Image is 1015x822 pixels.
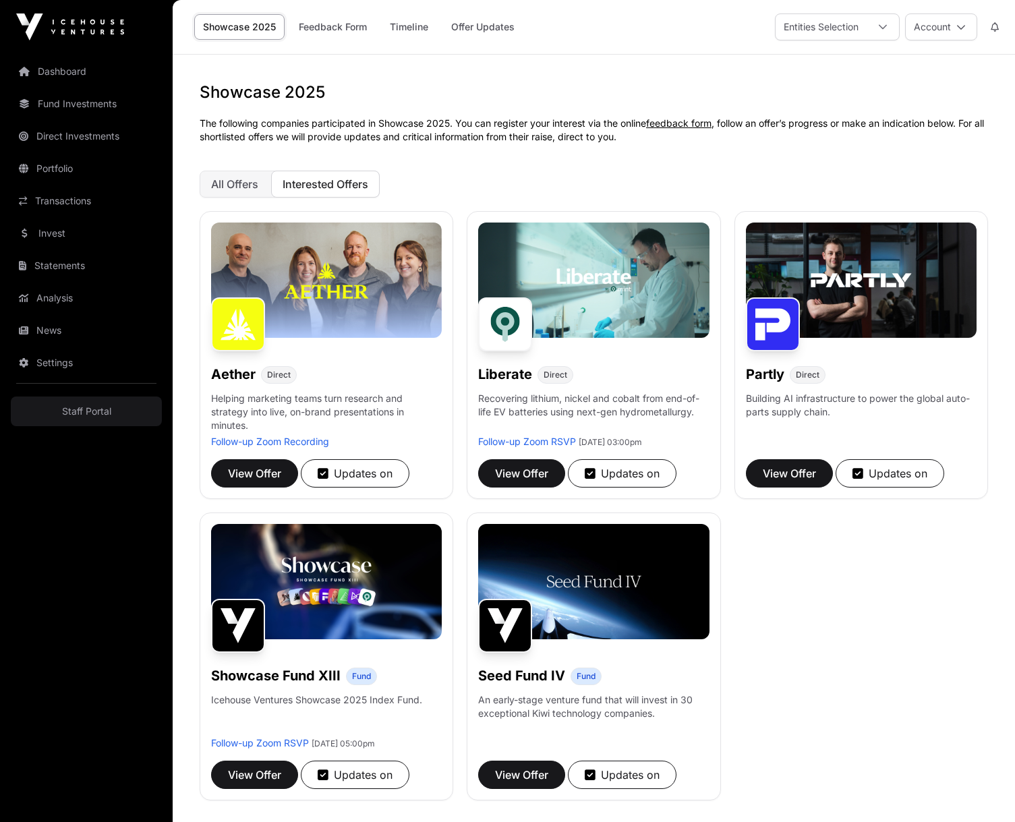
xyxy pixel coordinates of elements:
[568,761,676,789] button: Updates on
[478,392,709,435] p: Recovering lithium, nickel and cobalt from end-of-life EV batteries using next-gen hydrometallurgy.
[568,459,676,488] button: Updates on
[211,223,442,338] img: Aether-Banner.jpg
[776,14,867,40] div: Entities Selection
[211,761,298,789] button: View Offer
[478,599,532,653] img: Seed Fund IV
[746,365,784,384] h1: Partly
[11,283,162,313] a: Analysis
[200,117,988,144] p: The following companies participated in Showcase 2025. You can register your interest via the onl...
[16,13,124,40] img: Icehouse Ventures Logo
[478,693,709,720] p: An early-stage venture fund that will invest in 30 exceptional Kiwi technology companies.
[11,186,162,216] a: Transactions
[585,465,660,481] div: Updates on
[579,437,642,447] span: [DATE] 03:00pm
[746,223,977,338] img: Partly-Banner.jpg
[478,524,709,639] img: Seed-Fund-4_Banner.jpg
[746,297,800,351] img: Partly
[11,397,162,426] a: Staff Portal
[478,666,565,685] h1: Seed Fund IV
[11,316,162,345] a: News
[211,666,341,685] h1: Showcase Fund XIII
[194,14,285,40] a: Showcase 2025
[11,348,162,378] a: Settings
[301,459,409,488] button: Updates on
[852,465,927,481] div: Updates on
[478,459,565,488] button: View Offer
[11,154,162,183] a: Portfolio
[11,218,162,248] a: Invest
[746,459,833,488] button: View Offer
[211,524,442,639] img: Showcase-Fund-Banner-1.jpg
[478,436,576,447] a: Follow-up Zoom RSVP
[746,392,977,435] p: Building AI infrastructure to power the global auto-parts supply chain.
[442,14,523,40] a: Offer Updates
[544,370,567,380] span: Direct
[211,297,265,351] img: Aether
[352,671,371,682] span: Fund
[495,465,548,481] span: View Offer
[495,767,548,783] span: View Offer
[211,599,265,653] img: Showcase Fund XIII
[228,767,281,783] span: View Offer
[478,297,532,351] img: Liberate
[478,761,565,789] button: View Offer
[11,89,162,119] a: Fund Investments
[312,738,375,748] span: [DATE] 05:00pm
[283,177,368,191] span: Interested Offers
[301,761,409,789] button: Updates on
[211,459,298,488] button: View Offer
[267,370,291,380] span: Direct
[577,671,596,682] span: Fund
[271,171,380,198] button: Interested Offers
[905,13,977,40] button: Account
[11,251,162,281] a: Statements
[228,465,281,481] span: View Offer
[318,767,393,783] div: Updates on
[200,171,270,198] button: All Offers
[381,14,437,40] a: Timeline
[211,365,256,384] h1: Aether
[646,117,712,129] a: feedback form
[796,370,819,380] span: Direct
[478,223,709,338] img: Liberate-Banner.jpg
[211,436,329,447] a: Follow-up Zoom Recording
[200,82,988,103] h1: Showcase 2025
[211,693,422,707] p: Icehouse Ventures Showcase 2025 Index Fund.
[763,465,816,481] span: View Offer
[211,392,442,435] p: Helping marketing teams turn research and strategy into live, on-brand presentations in minutes.
[11,121,162,151] a: Direct Investments
[836,459,944,488] button: Updates on
[585,767,660,783] div: Updates on
[211,177,258,191] span: All Offers
[318,465,393,481] div: Updates on
[211,737,309,748] a: Follow-up Zoom RSVP
[478,365,532,384] h1: Liberate
[11,57,162,86] a: Dashboard
[290,14,376,40] a: Feedback Form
